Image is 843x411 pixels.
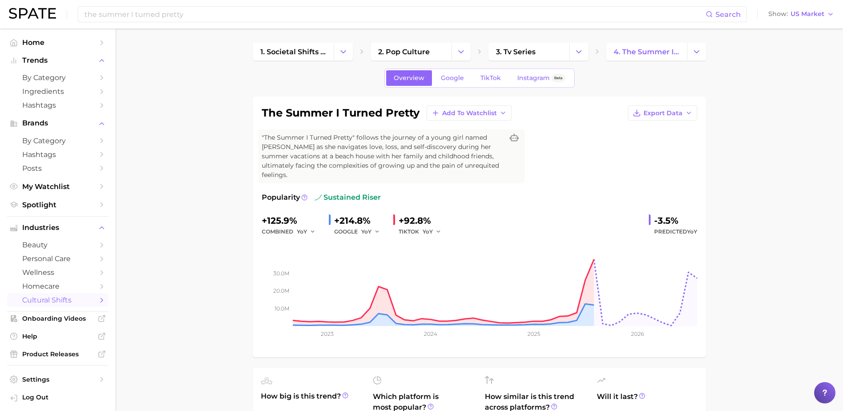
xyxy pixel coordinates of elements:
[22,282,93,290] span: homecare
[315,192,381,203] span: sustained riser
[7,312,108,325] a: Onboarding Videos
[22,393,101,401] span: Log Out
[7,54,108,67] button: Trends
[399,226,447,237] div: TIKTOK
[22,87,93,96] span: Ingredients
[297,226,316,237] button: YoY
[7,252,108,266] a: personal care
[606,43,687,60] a: 4. the summer i turned pretty
[7,238,108,252] a: beauty
[768,12,788,16] span: Show
[7,180,108,193] a: My Watchlist
[361,228,372,235] span: YoY
[334,226,386,237] div: GOOGLE
[427,105,511,121] button: Add to Watchlist
[442,109,497,117] span: Add to Watchlist
[262,133,503,180] span: "The Summer I Turned Pretty" follows the journey of a young girl named [PERSON_NAME] as she navig...
[7,221,108,234] button: Industries
[22,254,93,263] span: personal care
[423,226,442,237] button: YoY
[22,150,93,159] span: Hashtags
[22,375,93,383] span: Settings
[22,201,93,209] span: Spotlight
[378,48,430,56] span: 2. pop culture
[297,228,307,235] span: YoY
[371,43,451,60] a: 2. pop culture
[22,241,93,249] span: beauty
[22,164,93,173] span: Posts
[22,314,93,322] span: Onboarding Videos
[510,70,573,86] a: InstagramBeta
[22,101,93,109] span: Hashtags
[7,266,108,279] a: wellness
[262,226,322,237] div: combined
[386,70,432,86] a: Overview
[7,161,108,175] a: Posts
[554,74,563,82] span: Beta
[253,43,334,60] a: 1. societal shifts & culture
[687,43,706,60] button: Change Category
[22,137,93,145] span: by Category
[496,48,535,56] span: 3. tv series
[654,226,697,237] span: Predicted
[9,8,56,19] img: SPATE
[22,296,93,304] span: cultural shifts
[527,330,540,337] tspan: 2025
[394,74,424,82] span: Overview
[262,108,420,118] h1: the summer i turned pretty
[451,43,471,60] button: Change Category
[441,74,464,82] span: Google
[7,148,108,161] a: Hashtags
[22,224,93,232] span: Industries
[262,192,300,203] span: Popularity
[260,48,326,56] span: 1. societal shifts & culture
[22,332,93,340] span: Help
[517,74,550,82] span: Instagram
[84,7,706,22] input: Search here for a brand, industry, or ingredient
[7,373,108,386] a: Settings
[7,347,108,361] a: Product Releases
[791,12,824,16] span: US Market
[488,43,569,60] a: 3. tv series
[7,391,108,406] a: Log out. Currently logged in with e-mail christine.kappner@mane.com.
[361,226,380,237] button: YoY
[7,134,108,148] a: by Category
[7,85,108,98] a: Ingredients
[315,194,322,201] img: sustained riser
[7,279,108,293] a: homecare
[433,70,471,86] a: Google
[631,330,643,337] tspan: 2026
[7,98,108,112] a: Hashtags
[334,214,386,228] div: +214.8%
[423,330,437,337] tspan: 2024
[473,70,508,86] a: TikTok
[22,182,93,191] span: My Watchlist
[334,43,353,60] button: Change Category
[262,214,322,228] div: +125.9%
[22,268,93,277] span: wellness
[22,38,93,47] span: Home
[22,56,93,64] span: Trends
[569,43,588,60] button: Change Category
[22,73,93,82] span: by Category
[643,109,683,117] span: Export Data
[7,36,108,49] a: Home
[480,74,501,82] span: TikTok
[7,293,108,307] a: cultural shifts
[7,71,108,85] a: by Category
[715,10,741,19] span: Search
[687,228,697,235] span: YoY
[654,214,697,228] div: -3.5%
[22,119,93,127] span: Brands
[766,8,836,20] button: ShowUS Market
[614,48,679,56] span: 4. the summer i turned pretty
[321,330,334,337] tspan: 2023
[7,198,108,212] a: Spotlight
[7,117,108,130] button: Brands
[7,330,108,343] a: Help
[423,228,433,235] span: YoY
[628,105,697,121] button: Export Data
[22,350,93,358] span: Product Releases
[399,214,447,228] div: +92.8%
